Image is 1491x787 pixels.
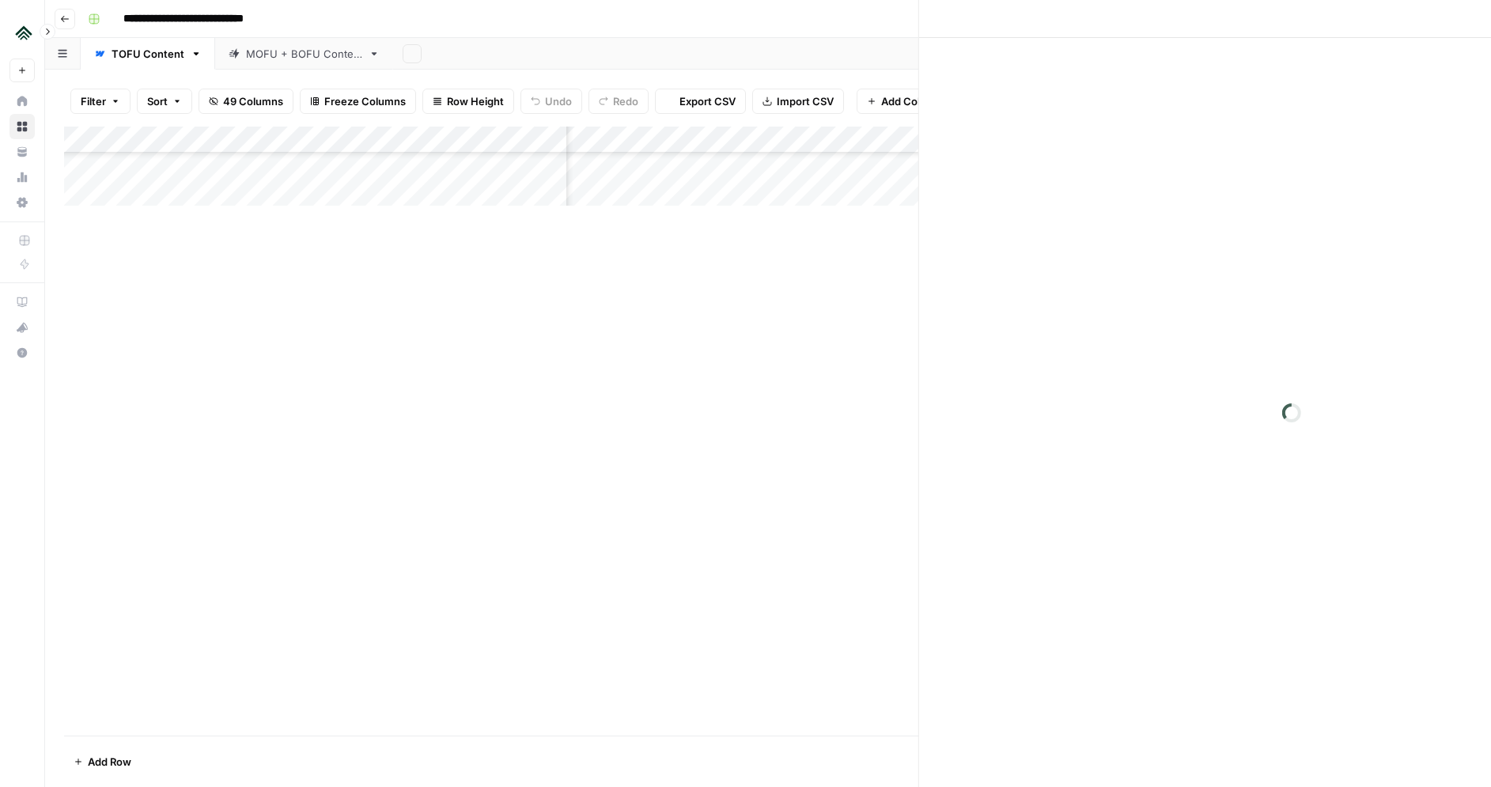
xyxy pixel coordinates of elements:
[9,340,35,365] button: Help + Support
[81,38,215,70] a: TOFU Content
[520,89,582,114] button: Undo
[9,13,35,52] button: Workspace: Uplisting
[64,749,141,774] button: Add Row
[199,89,293,114] button: 49 Columns
[447,93,504,109] span: Row Height
[81,93,106,109] span: Filter
[545,93,572,109] span: Undo
[655,89,746,114] button: Export CSV
[9,89,35,114] a: Home
[9,18,38,47] img: Uplisting Logo
[10,316,34,339] div: What's new?
[9,289,35,315] a: AirOps Academy
[9,114,35,139] a: Browse
[422,89,514,114] button: Row Height
[679,93,736,109] span: Export CSV
[246,46,362,62] div: MOFU + BOFU Content
[147,93,168,109] span: Sort
[588,89,649,114] button: Redo
[300,89,416,114] button: Freeze Columns
[88,754,131,770] span: Add Row
[9,190,35,215] a: Settings
[9,165,35,190] a: Usage
[9,139,35,165] a: Your Data
[215,38,393,70] a: MOFU + BOFU Content
[613,93,638,109] span: Redo
[324,93,406,109] span: Freeze Columns
[137,89,192,114] button: Sort
[70,89,131,114] button: Filter
[223,93,283,109] span: 49 Columns
[9,315,35,340] button: What's new?
[112,46,184,62] div: TOFU Content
